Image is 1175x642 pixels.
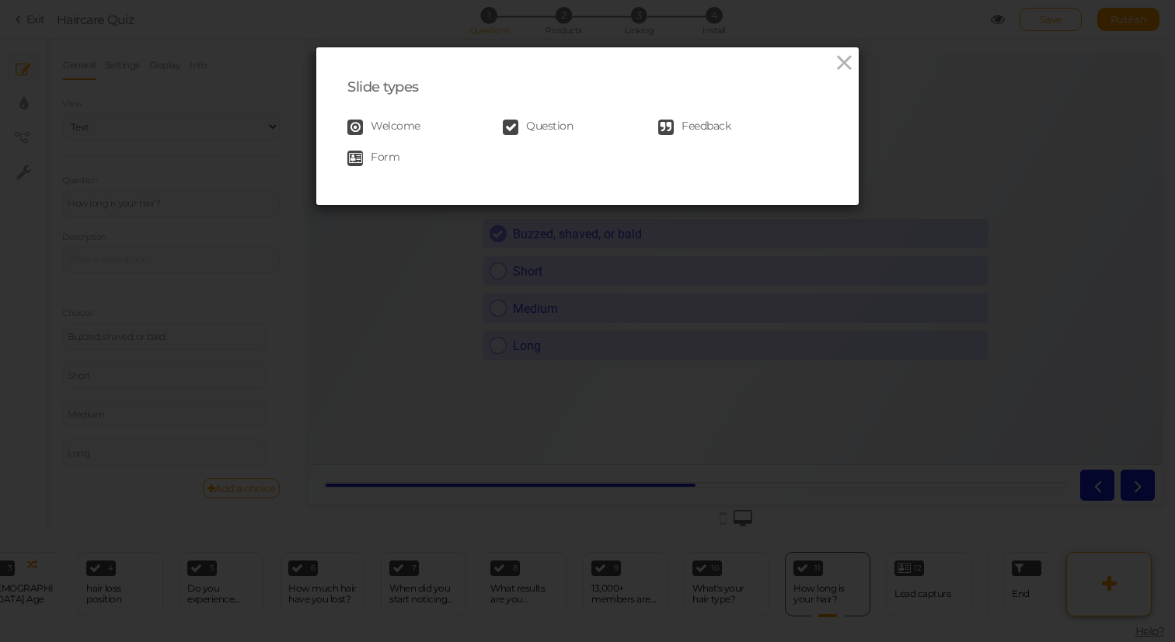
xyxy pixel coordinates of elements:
[204,284,674,299] div: Long
[336,112,518,134] div: How long is your hair?
[204,172,674,187] div: Buzzed, shaved, or bald
[371,120,420,135] span: Welcome
[347,78,419,95] span: Slide types
[682,120,730,135] span: Feedback
[204,247,674,262] div: Medium
[371,151,399,166] span: Form
[526,120,573,135] span: Question
[204,210,674,224] div: Short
